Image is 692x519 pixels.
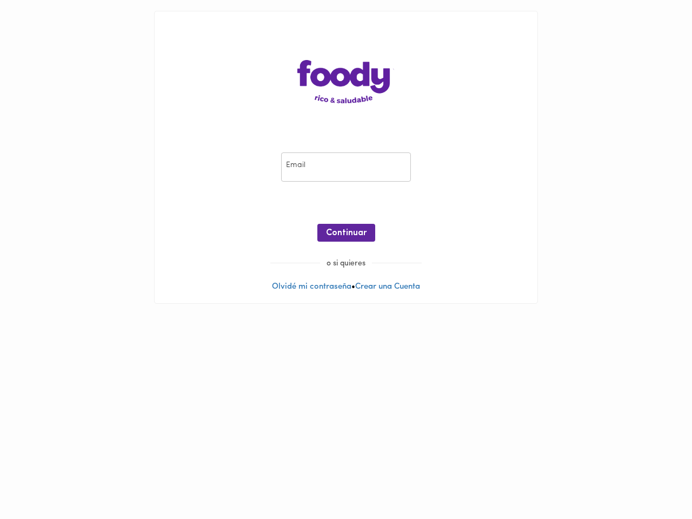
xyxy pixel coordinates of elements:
button: Continuar [317,224,375,242]
span: o si quieres [320,259,372,268]
div: • [155,11,537,303]
span: Continuar [326,228,367,238]
input: pepitoperez@gmail.com [281,152,411,182]
iframe: Messagebird Livechat Widget [629,456,681,508]
img: logo-main-page.png [297,60,395,103]
a: Crear una Cuenta [355,283,420,291]
a: Olvidé mi contraseña [272,283,351,291]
